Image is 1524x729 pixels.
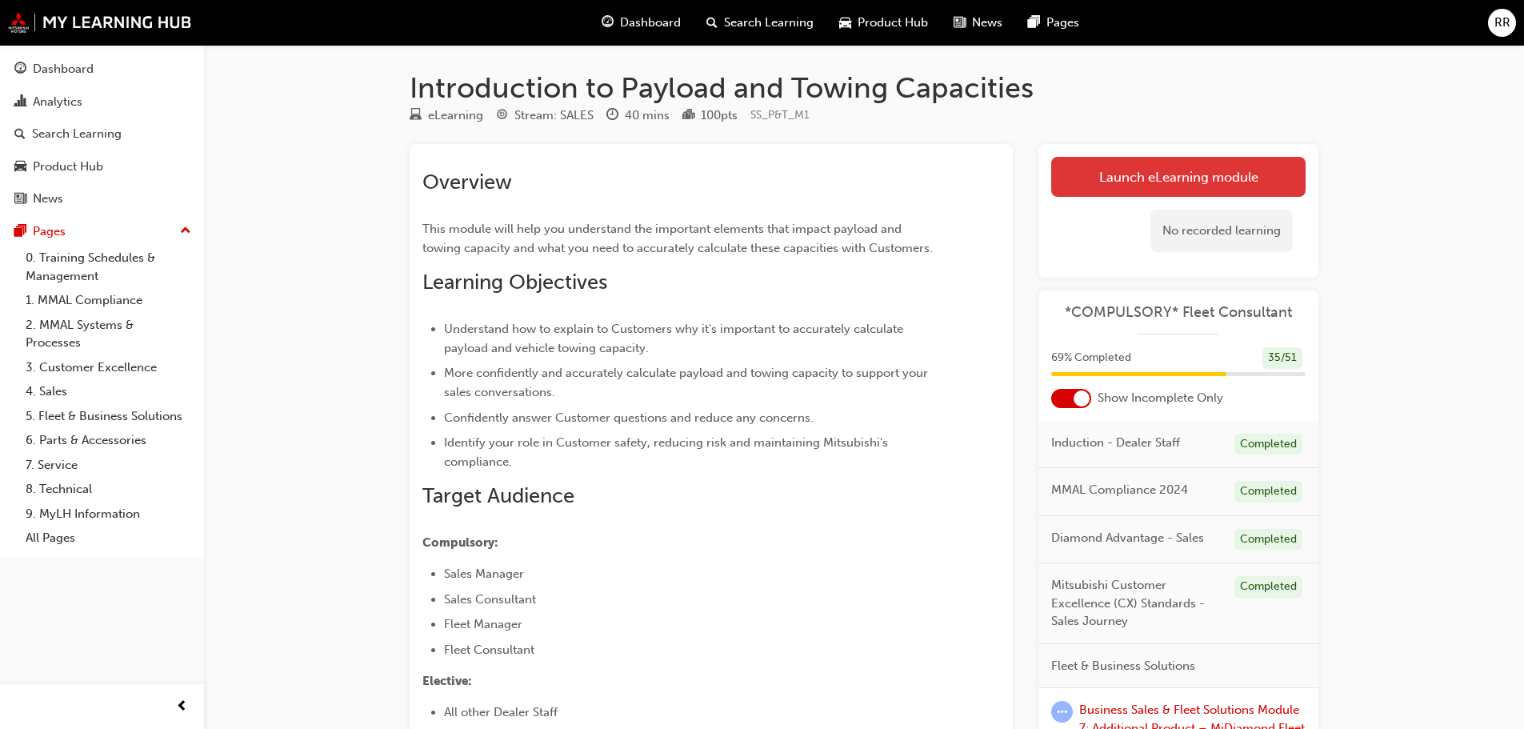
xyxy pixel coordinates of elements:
a: Analytics [6,87,198,117]
div: Points [682,106,738,126]
span: guage-icon [14,62,26,77]
span: Sales Manager [444,567,524,581]
div: Type [410,106,483,126]
span: Show Incomplete Only [1098,389,1223,407]
span: car-icon [14,160,26,174]
span: Product Hub [858,14,928,32]
span: All other Dealer Staff [444,705,558,719]
span: Learning resource code [750,108,810,122]
div: Completed [1234,529,1302,551]
a: 2. MMAL Systems & Processes [19,313,198,355]
span: Learning Objectives [422,270,607,294]
span: guage-icon [602,13,614,33]
div: Product Hub [33,158,103,176]
span: search-icon [14,127,26,142]
span: target-icon [496,109,508,123]
span: podium-icon [682,109,694,123]
div: 40 mins [625,106,670,125]
span: Sales Consultant [444,592,536,607]
button: Pages [6,217,198,246]
span: Overview [422,170,512,194]
a: guage-iconDashboard [589,6,694,39]
div: Completed [1234,481,1302,503]
button: RR [1488,9,1516,37]
h1: Introduction to Payload and Towing Capacities [410,70,1318,106]
span: More confidently and accurately calculate payload and towing capacity to support your sales conve... [444,366,931,399]
div: eLearning [428,106,483,125]
span: Fleet & Business Solutions [1051,657,1195,675]
a: 9. MyLH Information [19,502,198,527]
span: learningRecordVerb_ATTEMPT-icon [1051,701,1073,723]
a: *COMPULSORY* Fleet Consultant [1051,303,1306,322]
a: news-iconNews [941,6,1015,39]
a: 3. Customer Excellence [19,355,198,380]
span: Mitsubishi Customer Excellence (CX) Standards - Sales Journey [1051,576,1222,631]
span: search-icon [706,13,718,33]
a: pages-iconPages [1015,6,1092,39]
a: 8. Technical [19,477,198,502]
div: Stream [496,106,594,126]
span: chart-icon [14,95,26,110]
span: Induction - Dealer Staff [1051,434,1180,452]
a: 4. Sales [19,379,198,404]
span: pages-icon [1028,13,1040,33]
a: 1. MMAL Compliance [19,288,198,313]
span: pages-icon [14,225,26,239]
span: Fleet Manager [444,617,522,631]
button: DashboardAnalyticsSearch LearningProduct HubNews [6,51,198,217]
a: Search Learning [6,119,198,149]
a: car-iconProduct Hub [826,6,941,39]
span: up-icon [180,221,191,242]
span: clock-icon [606,109,618,123]
span: Target Audience [422,483,574,508]
a: search-iconSearch Learning [694,6,826,39]
span: Dashboard [620,14,681,32]
span: Fleet Consultant [444,643,534,657]
div: Completed [1234,434,1302,455]
a: 0. Training Schedules & Management [19,246,198,288]
span: Search Learning [724,14,814,32]
div: Pages [33,222,66,241]
div: Search Learning [32,125,122,143]
span: Identify your role in Customer safety, reducing risk and maintaining Mitsubishi's compliance. [444,435,891,469]
div: Completed [1234,576,1302,598]
span: Understand how to explain to Customers why it's important to accurately calculate payload and veh... [444,322,906,355]
div: Duration [606,106,670,126]
a: News [6,184,198,214]
span: Compulsory: [422,535,498,550]
span: Elective: [422,674,472,688]
div: 100 pts [701,106,738,125]
a: Dashboard [6,54,198,84]
span: MMAL Compliance 2024 [1051,481,1188,499]
span: prev-icon [176,697,188,717]
img: mmal [8,12,192,33]
a: Product Hub [6,152,198,182]
span: news-icon [14,192,26,206]
a: 7. Service [19,453,198,478]
span: news-icon [954,13,966,33]
div: News [33,190,63,208]
div: Dashboard [33,60,94,78]
span: News [972,14,1002,32]
span: Pages [1046,14,1079,32]
span: RR [1494,14,1510,32]
span: 69 % Completed [1051,349,1131,367]
span: learningResourceType_ELEARNING-icon [410,109,422,123]
a: 5. Fleet & Business Solutions [19,404,198,429]
span: Diamond Advantage - Sales [1051,529,1204,547]
a: All Pages [19,526,198,551]
span: Confidently answer Customer questions and reduce any concerns. [444,411,814,425]
div: No recorded learning [1150,210,1293,252]
span: This module will help you understand the important elements that impact payload and towing capaci... [422,222,933,255]
div: Analytics [33,93,82,111]
div: Stream: SALES [514,106,594,125]
a: 6. Parts & Accessories [19,428,198,453]
div: 35 / 51 [1262,347,1302,369]
span: car-icon [839,13,851,33]
a: Launch eLearning module [1051,157,1306,197]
